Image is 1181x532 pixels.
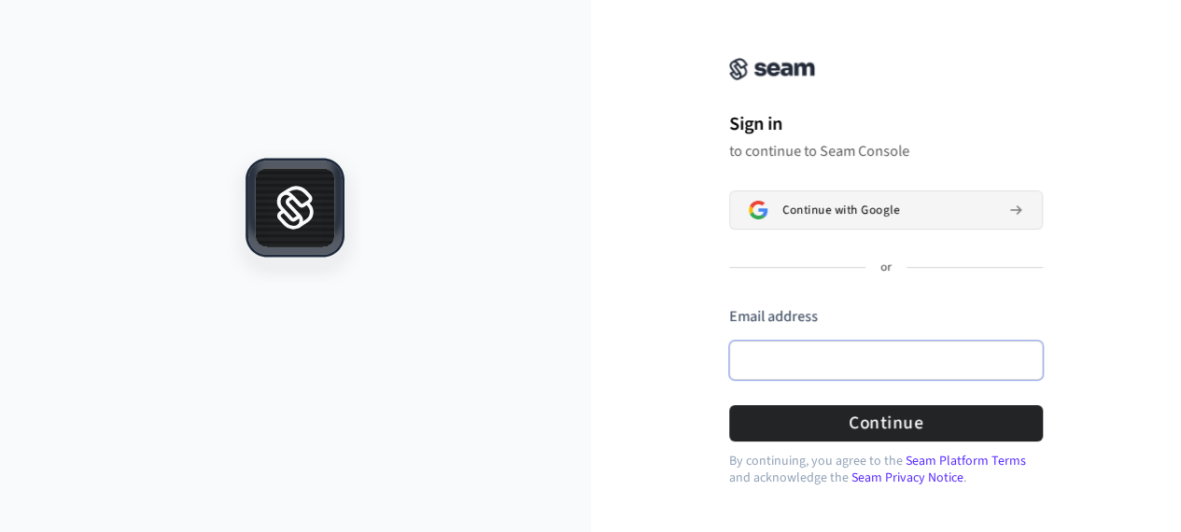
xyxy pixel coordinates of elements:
[729,58,815,80] img: Seam Console
[880,259,892,276] p: or
[729,142,1043,161] p: to continue to Seam Console
[906,452,1026,470] a: Seam Platform Terms
[729,190,1043,230] button: Sign in with GoogleContinue with Google
[851,469,963,487] a: Seam Privacy Notice
[782,203,899,217] span: Continue with Google
[729,306,818,327] label: Email address
[749,201,767,219] img: Sign in with Google
[729,110,1043,138] h1: Sign in
[729,453,1043,486] p: By continuing, you agree to the and acknowledge the .
[729,405,1043,441] button: Continue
